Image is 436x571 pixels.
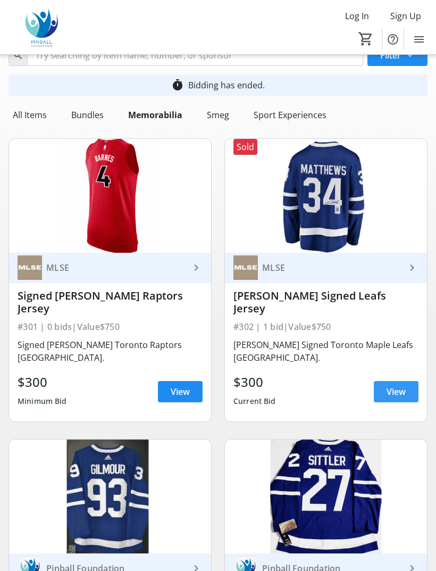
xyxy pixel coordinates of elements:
button: Sign Up [382,7,430,24]
button: Cart [356,29,375,48]
span: View [387,385,406,398]
div: #302 | 1 bid | Value $750 [233,319,418,334]
div: Bundles [67,104,108,126]
a: View [374,381,418,402]
div: Smeg [203,104,233,126]
a: MLSEMLSE [9,253,211,283]
div: MLSE [42,262,190,273]
img: MLSE [233,255,258,280]
div: MLSE [258,262,406,273]
span: Filter [380,49,401,62]
span: Sign Up [390,10,421,22]
button: Help [382,29,404,50]
div: Bidding has ended. [188,79,265,92]
div: Signed [PERSON_NAME] Toronto Raptors [GEOGRAPHIC_DATA]. [18,338,203,364]
img: Daryl Sittler Signed Leafs Jersey [225,440,427,553]
mat-icon: timer_outline [171,79,184,92]
input: Try searching by item name, number, or sponsor [27,45,363,66]
button: Log In [337,7,378,24]
img: Pinball Foundation 's Logo [6,7,77,47]
div: $300 [233,373,276,392]
div: Signed [PERSON_NAME] Raptors Jersey [18,289,203,315]
img: MLSE [18,255,42,280]
mat-icon: keyboard_arrow_right [406,261,418,274]
img: Signed Scottie Barnes Raptors Jersey [9,139,211,253]
div: #301 | 0 bids | Value $750 [18,319,203,334]
div: Current Bid [233,392,276,411]
div: [PERSON_NAME] Signed Toronto Maple Leafs [GEOGRAPHIC_DATA]. [233,338,418,364]
img: Doug Gilmour Signed Leafs Jersey [9,440,211,553]
a: MLSEMLSE [225,253,427,283]
span: View [171,385,190,398]
div: Sold [233,139,257,155]
div: [PERSON_NAME] Signed Leafs Jersey [233,289,418,315]
button: Menu [408,29,430,50]
div: $300 [18,373,67,392]
div: Memorabilia [124,104,187,126]
button: Filter [367,45,427,66]
mat-icon: keyboard_arrow_right [190,261,203,274]
span: Log In [345,10,369,22]
div: Minimum Bid [18,392,67,411]
div: All Items [9,104,51,126]
a: View [158,381,203,402]
img: Auston Matthews Signed Leafs Jersey [225,139,427,253]
div: Sport Experiences [249,104,331,126]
